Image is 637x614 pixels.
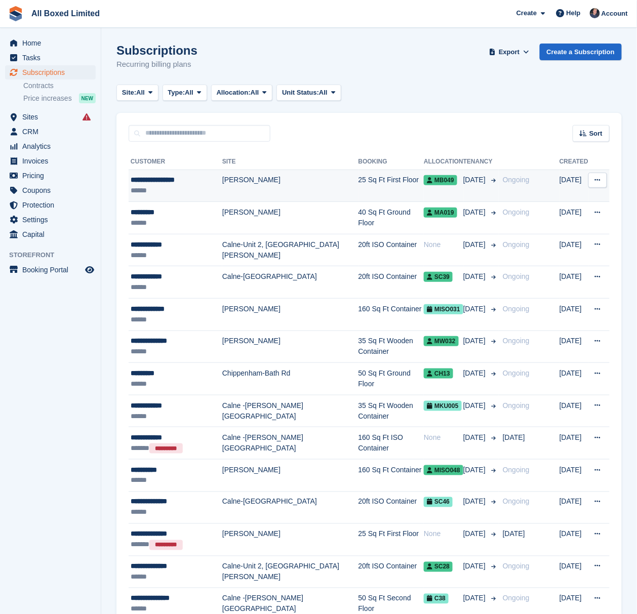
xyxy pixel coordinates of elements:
span: Help [567,8,581,18]
button: Unit Status: All [276,85,341,101]
div: NEW [79,93,96,103]
span: Price increases [23,94,72,103]
p: Recurring billing plans [116,59,197,70]
td: 20ft ISO Container [359,266,424,299]
th: Booking [359,154,424,170]
button: Site: All [116,85,158,101]
td: [DATE] [560,234,588,266]
td: [DATE] [560,363,588,395]
span: [DATE] [463,561,488,572]
span: [DATE] [463,529,488,540]
span: SC39 [424,272,453,282]
span: Coupons [22,183,83,197]
td: [DATE] [560,460,588,492]
span: Sites [22,110,83,124]
a: menu [5,227,96,241]
a: Create a Subscription [540,44,622,60]
th: Site [222,154,359,170]
a: menu [5,213,96,227]
span: Booking Portal [22,263,83,277]
span: Ongoing [503,240,530,249]
span: MISO048 [424,465,463,475]
td: 40 Sq Ft Ground Floor [359,202,424,234]
td: [DATE] [560,331,588,363]
span: SC46 [424,497,453,507]
a: menu [5,125,96,139]
td: Calne-Unit 2, [GEOGRAPHIC_DATA][PERSON_NAME] [222,556,359,588]
span: [DATE] [463,304,488,314]
span: [DATE] [463,336,488,346]
span: Ongoing [503,498,530,506]
span: [DATE] [463,368,488,379]
td: 25 Sq Ft First Floor [359,170,424,202]
span: [DATE] [503,530,525,538]
td: [PERSON_NAME] [222,299,359,331]
span: Settings [22,213,83,227]
a: menu [5,139,96,153]
span: All [319,88,328,98]
span: Sort [589,129,603,139]
span: Pricing [22,169,83,183]
span: [DATE] [463,239,488,250]
img: stora-icon-8386f47178a22dfd0bd8f6a31ec36ba5ce8667c1dd55bd0f319d3a0aa187defe.svg [8,6,23,21]
span: Allocation: [217,88,251,98]
td: 160 Sq Ft Container [359,460,424,492]
th: Tenancy [463,154,499,170]
span: C38 [424,594,449,604]
td: 50 Sq Ft Ground Floor [359,363,424,395]
a: menu [5,36,96,50]
td: [PERSON_NAME] [222,170,359,202]
span: Capital [22,227,83,241]
span: Ongoing [503,305,530,313]
span: Ongoing [503,337,530,345]
td: Chippenham-Bath Rd [222,363,359,395]
td: 160 Sq Ft Container [359,299,424,331]
span: Unit Status: [282,88,319,98]
span: Subscriptions [22,65,83,79]
span: MW032 [424,336,458,346]
button: Type: All [163,85,207,101]
span: Home [22,36,83,50]
span: Ongoing [503,369,530,377]
a: menu [5,169,96,183]
span: [DATE] [463,175,488,185]
span: [DATE] [463,497,488,507]
td: [DATE] [560,202,588,234]
span: MB049 [424,175,457,185]
span: Ongoing [503,562,530,570]
td: [DATE] [560,266,588,299]
span: [DATE] [463,465,488,475]
td: 20ft ISO Container [359,492,424,524]
a: menu [5,110,96,124]
i: Smart entry sync failures have occurred [83,113,91,121]
td: [DATE] [560,299,588,331]
td: 35 Sq Ft Wooden Container [359,331,424,363]
span: Ongoing [503,401,530,410]
td: [PERSON_NAME] [222,460,359,492]
td: 20ft ISO Container [359,234,424,266]
span: All [185,88,193,98]
th: Customer [129,154,222,170]
td: [PERSON_NAME] [222,524,359,556]
span: Export [499,47,520,57]
a: menu [5,154,96,168]
th: Created [560,154,588,170]
span: [DATE] [463,432,488,443]
span: Invoices [22,154,83,168]
span: [DATE] [463,593,488,604]
span: CH13 [424,369,453,379]
td: [DATE] [560,427,588,460]
td: 25 Sq Ft First Floor [359,524,424,556]
td: [DATE] [560,492,588,524]
div: None [424,239,463,250]
img: Dan Goss [590,8,600,18]
span: SC28 [424,562,453,572]
a: Preview store [84,264,96,276]
td: [DATE] [560,556,588,588]
td: [PERSON_NAME] [222,202,359,234]
span: MA019 [424,208,457,218]
span: Account [602,9,628,19]
span: Ongoing [503,272,530,280]
span: Ongoing [503,466,530,474]
div: None [424,529,463,540]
